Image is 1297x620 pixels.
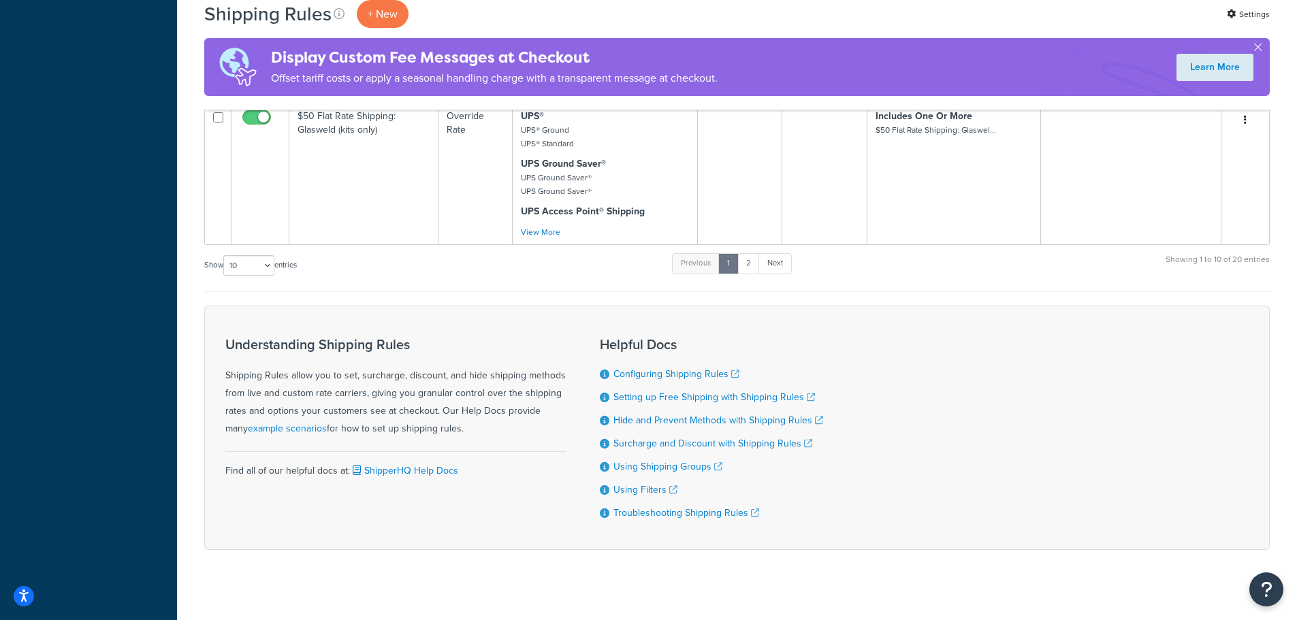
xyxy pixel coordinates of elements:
[204,255,297,276] label: Show entries
[876,109,972,123] strong: Includes One Or More
[204,38,271,96] img: duties-banner-06bc72dcb5fe05cb3f9472aba00be2ae8eb53ab6f0d8bb03d382ba314ac3c341.png
[1176,54,1253,81] a: Learn More
[613,436,812,451] a: Surcharge and Discount with Shipping Rules
[600,337,823,352] h3: Helpful Docs
[225,337,566,438] div: Shipping Rules allow you to set, surcharge, discount, and hide shipping methods from live and cus...
[289,103,438,244] td: $50 Flat Rate Shipping: Glasweld (kits only)
[521,204,645,218] strong: UPS Access Point® Shipping
[271,69,718,88] p: Offset tariff costs or apply a seasonal handling charge with a transparent message at checkout.
[1249,572,1283,606] button: Open Resource Center
[758,253,792,274] a: Next
[613,506,759,520] a: Troubleshooting Shipping Rules
[248,421,327,436] a: example scenarios
[438,103,512,244] td: Override Rate
[1166,252,1270,281] div: Showing 1 to 10 of 20 entries
[521,226,560,238] a: View More
[350,463,458,478] a: ShipperHQ Help Docs
[718,253,739,274] a: 1
[521,157,606,171] strong: UPS Ground Saver®
[613,413,823,427] a: Hide and Prevent Methods with Shipping Rules
[613,483,677,497] a: Using Filters
[613,367,739,381] a: Configuring Shipping Rules
[271,46,718,69] h4: Display Custom Fee Messages at Checkout
[521,124,574,150] small: UPS® Ground UPS® Standard
[876,124,996,136] small: $50 Flat Rate Shipping: Glaswel...
[672,253,720,274] a: Previous
[737,253,760,274] a: 2
[225,451,566,480] div: Find all of our helpful docs at:
[521,172,592,197] small: UPS Ground Saver® UPS Ground Saver®
[613,390,815,404] a: Setting up Free Shipping with Shipping Rules
[204,1,332,27] h1: Shipping Rules
[223,255,274,276] select: Showentries
[1227,5,1270,24] a: Settings
[521,109,544,123] strong: UPS®
[225,337,566,352] h3: Understanding Shipping Rules
[613,459,722,474] a: Using Shipping Groups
